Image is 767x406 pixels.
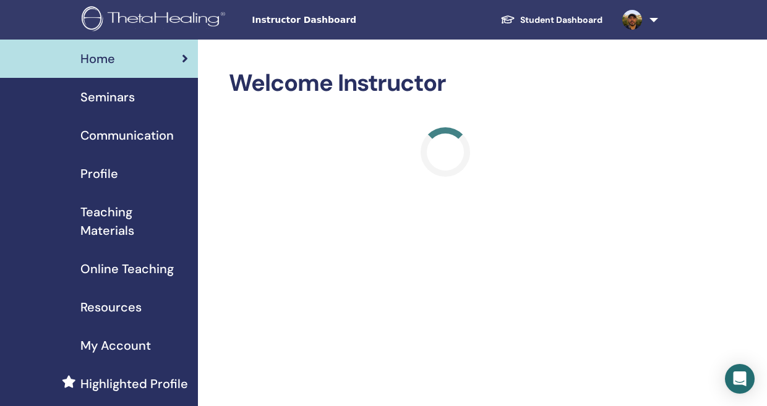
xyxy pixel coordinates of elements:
span: Online Teaching [80,260,174,278]
span: Communication [80,126,174,145]
span: My Account [80,336,151,355]
a: Student Dashboard [491,9,612,32]
img: logo.png [82,6,229,34]
span: Home [80,49,115,68]
span: Resources [80,298,142,316]
h2: Welcome Instructor [229,69,662,98]
img: graduation-cap-white.svg [500,14,515,25]
img: default.jpg [622,10,642,30]
span: Seminars [80,88,135,106]
span: Profile [80,164,118,183]
span: Instructor Dashboard [252,14,437,27]
div: Open Intercom Messenger [725,364,755,394]
span: Highlighted Profile [80,374,188,393]
span: Teaching Materials [80,203,188,240]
